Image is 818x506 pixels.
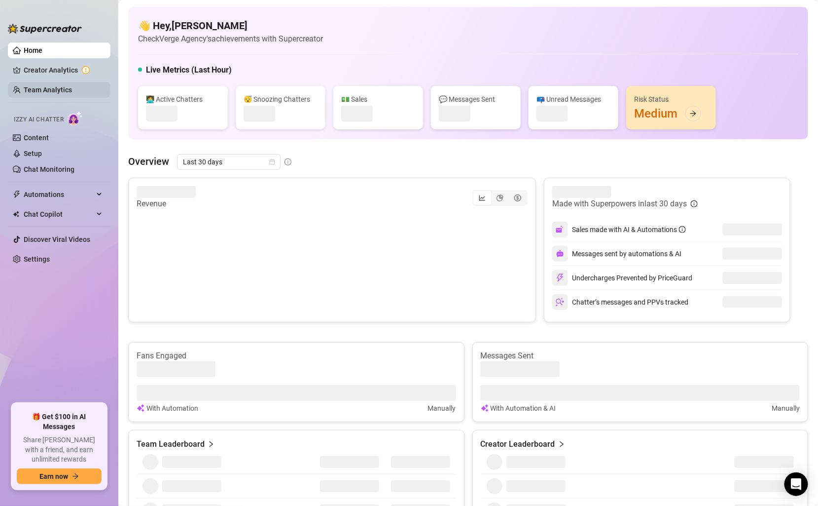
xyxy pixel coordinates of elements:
span: arrow-right [690,110,697,117]
span: line-chart [479,195,486,201]
a: Setup [24,150,42,157]
div: 👩‍💻 Active Chatters [146,94,220,105]
article: Fans Engaged [137,350,456,361]
span: Share [PERSON_NAME] with a friend, and earn unlimited rewards [17,435,102,465]
div: segmented control [472,190,528,206]
div: Risk Status [634,94,708,105]
article: Made with Superpowers in last 30 days [552,198,687,210]
article: Manually [428,403,456,414]
div: Chatter’s messages and PPVs tracked [552,294,688,310]
span: pie-chart [497,195,503,201]
img: svg%3e [556,250,564,258]
span: dollar-circle [514,195,521,201]
span: Izzy AI Chatter [14,115,64,124]
img: svg%3e [556,273,565,282]
article: With Automation & AI [491,403,556,414]
a: Content [24,134,49,142]
span: Chat Copilot [24,206,94,222]
div: 💵 Sales [341,94,415,105]
article: Manually [772,403,800,414]
article: Messages Sent [481,350,800,361]
button: Earn nowarrow-right [17,468,102,484]
div: 😴 Snoozing Chatters [244,94,318,105]
article: Check Verge Agency's achievements with Supercreator [138,33,323,45]
span: Last 30 days [183,155,275,169]
h5: Live Metrics (Last Hour) [146,64,232,76]
img: svg%3e [137,403,144,414]
div: Sales made with AI & Automations [572,224,686,235]
img: Chat Copilot [13,211,19,218]
img: svg%3e [481,403,489,414]
span: Earn now [39,472,68,480]
div: Messages sent by automations & AI [552,246,681,262]
article: Team Leaderboard [137,438,205,450]
a: Discover Viral Videos [24,235,90,243]
a: Creator Analytics exclamation-circle [24,62,103,78]
span: info-circle [285,158,291,165]
span: thunderbolt [13,191,21,198]
article: Revenue [137,198,196,210]
img: AI Chatter [68,111,83,125]
article: Creator Leaderboard [481,438,555,450]
div: 📪 Unread Messages [536,94,610,105]
img: svg%3e [556,298,565,307]
article: Overview [128,154,169,169]
span: 🎁 Get $100 in AI Messages [17,412,102,431]
a: Home [24,46,42,54]
span: Automations [24,187,94,202]
span: right [208,438,214,450]
a: Chat Monitoring [24,165,74,173]
div: Open Intercom Messenger [784,472,808,496]
img: svg%3e [556,225,565,234]
span: right [558,438,565,450]
h4: 👋 Hey, [PERSON_NAME] [138,19,323,33]
span: calendar [269,159,275,165]
img: logo-BBDzfeDw.svg [8,24,82,34]
a: Settings [24,255,50,263]
a: Team Analytics [24,86,72,94]
span: info-circle [679,226,686,233]
span: info-circle [691,200,698,207]
span: arrow-right [72,473,79,480]
div: Undercharges Prevented by PriceGuard [552,270,692,286]
article: With Automation [146,403,198,414]
div: 💬 Messages Sent [439,94,513,105]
